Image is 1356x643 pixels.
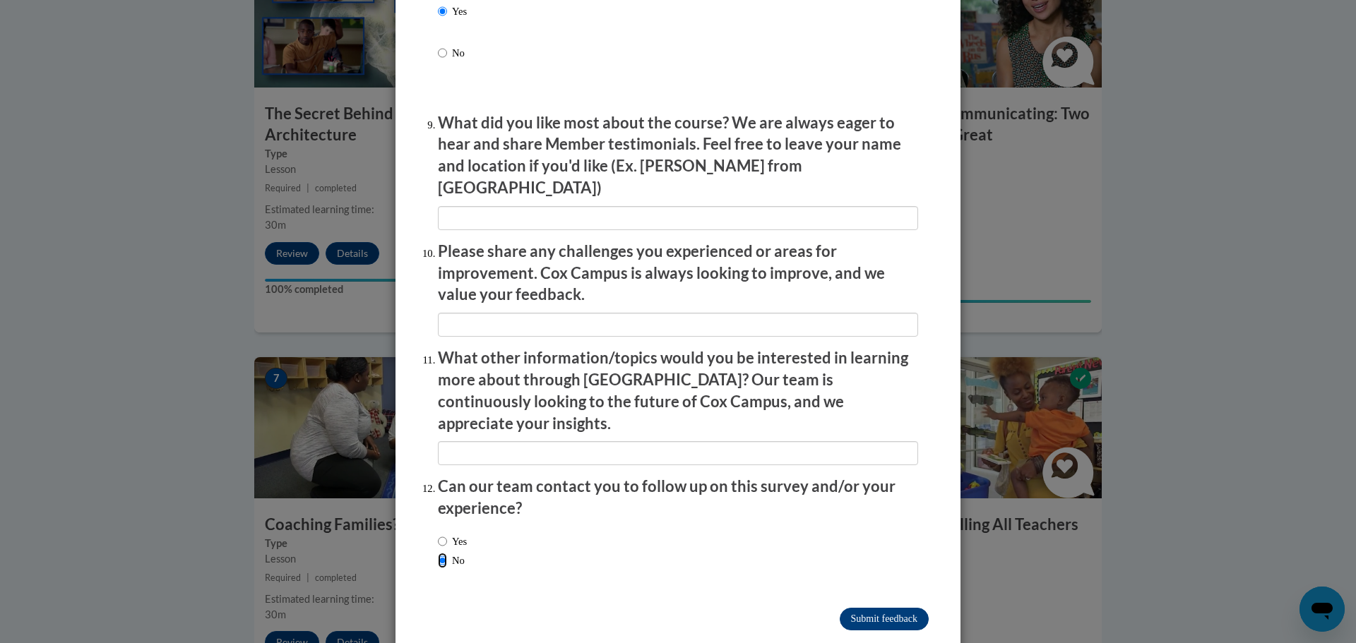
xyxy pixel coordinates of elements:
[438,534,447,549] input: Yes
[452,4,467,19] p: Yes
[438,347,918,434] p: What other information/topics would you be interested in learning more about through [GEOGRAPHIC_...
[438,534,467,549] label: Yes
[438,45,447,61] input: No
[438,4,447,19] input: Yes
[452,45,467,61] p: No
[438,112,918,199] p: What did you like most about the course? We are always eager to hear and share Member testimonial...
[438,241,918,306] p: Please share any challenges you experienced or areas for improvement. Cox Campus is always lookin...
[438,476,918,519] p: Can our team contact you to follow up on this survey and/or your experience?
[438,553,465,568] label: No
[438,553,447,568] input: No
[840,608,929,630] input: Submit feedback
